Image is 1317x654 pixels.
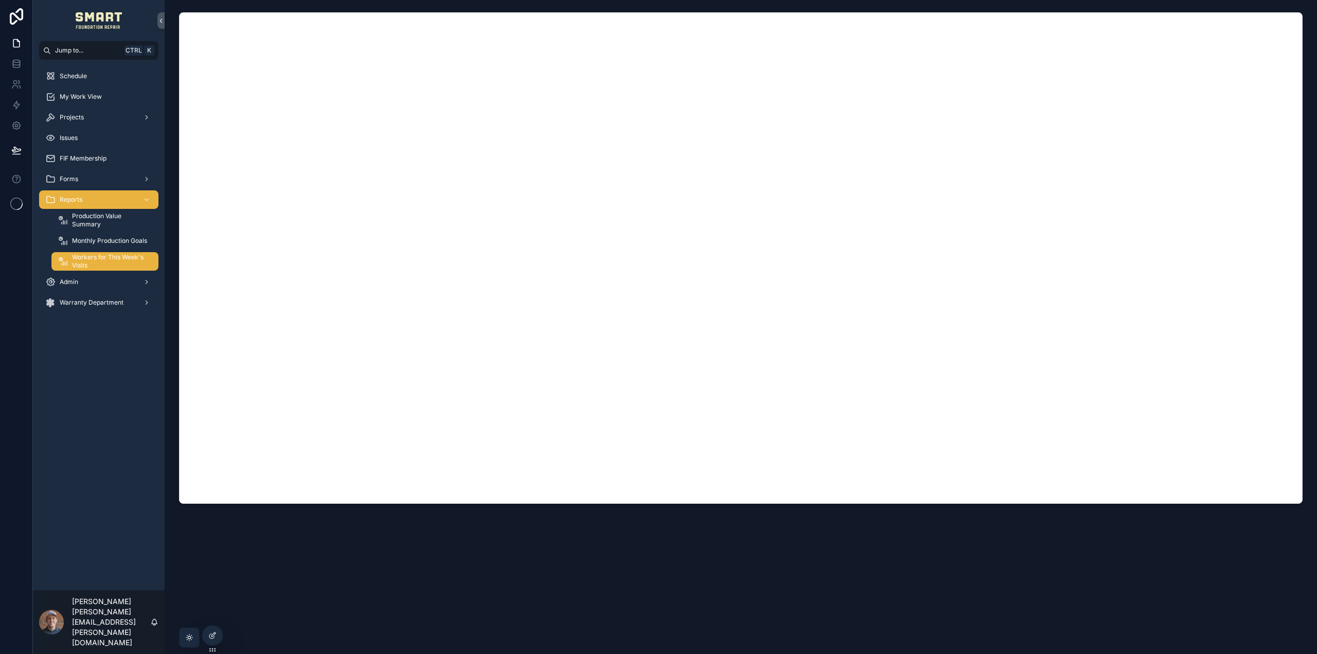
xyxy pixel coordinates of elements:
[60,278,78,286] span: Admin
[76,12,122,29] img: App logo
[72,237,147,245] span: Monthly Production Goals
[39,41,158,60] button: Jump to...CtrlK
[60,72,87,80] span: Schedule
[39,293,158,312] a: Warranty Department
[51,252,158,271] a: Workers for This Week's Visits
[72,596,150,648] p: [PERSON_NAME] [PERSON_NAME][EMAIL_ADDRESS][PERSON_NAME][DOMAIN_NAME]
[39,190,158,209] a: Reports
[72,253,148,270] span: Workers for This Week's Visits
[51,211,158,229] a: Production Value Summary
[39,87,158,106] a: My Work View
[55,46,120,55] span: Jump to...
[60,154,106,163] span: FIF Membership
[39,273,158,291] a: Admin
[39,67,158,85] a: Schedule
[39,108,158,127] a: Projects
[60,93,102,101] span: My Work View
[39,170,158,188] a: Forms
[39,149,158,168] a: FIF Membership
[60,113,84,121] span: Projects
[72,212,148,228] span: Production Value Summary
[60,196,82,204] span: Reports
[145,46,153,55] span: K
[60,298,123,307] span: Warranty Department
[124,45,143,56] span: Ctrl
[60,175,78,183] span: Forms
[51,232,158,250] a: Monthly Production Goals
[39,129,158,147] a: Issues
[33,60,165,325] div: scrollable content
[60,134,78,142] span: Issues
